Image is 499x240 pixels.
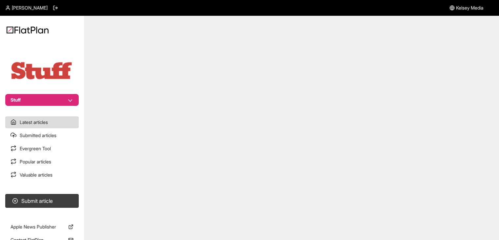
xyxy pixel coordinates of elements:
a: Submitted articles [5,130,79,141]
a: Evergreen Tool [5,143,79,155]
a: Valuable articles [5,169,79,181]
a: Apple News Publisher [5,221,79,233]
button: Submit article [5,194,79,208]
a: Popular articles [5,156,79,168]
img: Logo [7,26,49,34]
span: Kelsey Media [456,5,483,11]
a: [PERSON_NAME] [5,5,48,11]
button: Stuff [5,94,79,106]
img: Publication Logo [9,60,75,81]
span: [PERSON_NAME] [12,5,48,11]
a: Latest articles [5,116,79,128]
